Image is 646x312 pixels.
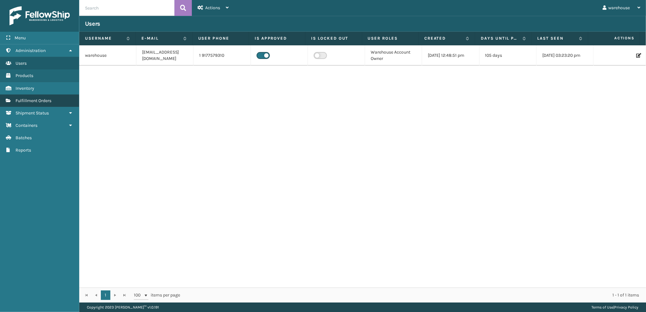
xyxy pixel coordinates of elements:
[141,36,180,41] label: E-mail
[15,35,26,41] span: Menu
[134,292,143,298] span: 100
[10,6,70,25] img: logo
[16,73,33,78] span: Products
[591,302,638,312] div: |
[537,45,594,66] td: [DATE] 03:23:20 pm
[79,45,136,66] td: warehouse
[85,36,123,41] label: Username
[134,290,180,300] span: items per page
[255,36,299,41] label: Is Approved
[422,45,479,66] td: [DATE] 12:48:51 pm
[16,98,51,103] span: Fulfillment Orders
[87,302,159,312] p: Copyright 2023 [PERSON_NAME]™ v 1.0.191
[311,36,356,41] label: Is Locked Out
[16,86,34,91] span: Inventory
[591,305,613,309] a: Terms of Use
[16,48,46,53] span: Administration
[205,5,220,10] span: Actions
[136,45,193,66] td: [EMAIL_ADDRESS][DOMAIN_NAME]
[590,33,638,43] span: Actions
[85,20,100,28] h3: Users
[481,36,519,41] label: Days until password expires
[424,36,463,41] label: Created
[16,135,32,140] span: Batches
[16,123,37,128] span: Containers
[198,36,243,41] label: User phone
[480,45,537,66] td: 105 days
[365,45,422,66] td: Warehouse Account Owner
[16,147,31,153] span: Reports
[101,290,110,300] a: 1
[16,110,49,116] span: Shipment Status
[614,305,638,309] a: Privacy Policy
[193,45,251,66] td: 1 9177579310
[636,53,640,58] i: Edit
[368,36,413,41] label: User Roles
[16,61,27,66] span: Users
[538,36,576,41] label: Last Seen
[189,292,639,298] div: 1 - 1 of 1 items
